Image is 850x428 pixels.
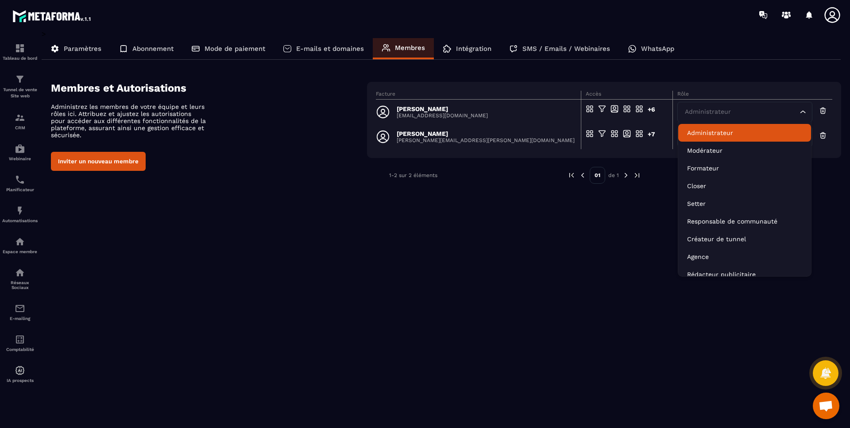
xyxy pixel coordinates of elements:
p: Tunnel de vente Site web [2,87,38,99]
p: [EMAIL_ADDRESS][DOMAIN_NAME] [397,112,488,119]
p: Setter [687,199,802,208]
p: Planificateur [2,187,38,192]
p: Créateur de tunnel [687,235,802,243]
p: Administrez les membres de votre équipe et leurs rôles ici. Attribuez et ajustez les autorisation... [51,103,206,139]
h4: Membres et Autorisations [51,82,367,94]
a: social-networksocial-networkRéseaux Sociaux [2,261,38,297]
p: 1-2 sur 2 éléments [389,172,437,178]
p: Webinaire [2,156,38,161]
p: E-mailing [2,316,38,321]
p: Paramètres [64,45,101,53]
img: automations [15,205,25,216]
p: Automatisations [2,218,38,223]
img: next [633,171,641,179]
p: Administrateur [687,128,802,137]
a: formationformationTunnel de vente Site web [2,67,38,106]
p: CRM [2,125,38,130]
p: Responsable de communauté [687,217,802,226]
img: email [15,303,25,314]
div: Ouvrir le chat [813,393,839,419]
a: automationsautomationsEspace membre [2,230,38,261]
p: Mode de paiement [205,45,265,53]
p: WhatsApp [641,45,674,53]
a: automationsautomationsWebinaire [2,137,38,168]
img: prev [579,171,587,179]
div: +6 [648,105,656,119]
div: Search for option [677,102,812,122]
p: Tableau de bord [2,56,38,61]
img: prev [568,171,576,179]
img: next [622,171,630,179]
button: Inviter un nouveau membre [51,152,146,171]
p: E-mails et domaines [296,45,364,53]
a: formationformationCRM [2,106,38,137]
a: schedulerschedulerPlanificateur [2,168,38,199]
p: 01 [590,167,605,184]
p: Rédacteur publicitaire [687,270,802,279]
th: Accès [581,91,672,100]
p: Abonnement [132,45,174,53]
p: [PERSON_NAME] [397,130,575,137]
img: accountant [15,334,25,345]
img: social-network [15,267,25,278]
a: formationformationTableau de bord [2,36,38,67]
a: automationsautomationsAutomatisations [2,199,38,230]
div: +7 [648,130,656,144]
p: Comptabilité [2,347,38,352]
p: Intégration [456,45,491,53]
img: formation [15,74,25,85]
img: scheduler [15,174,25,185]
p: Closer [687,181,802,190]
img: formation [15,43,25,54]
p: SMS / Emails / Webinaires [522,45,610,53]
a: emailemailE-mailing [2,297,38,328]
p: Espace membre [2,249,38,254]
img: automations [15,365,25,376]
p: Formateur [687,164,802,173]
p: Réseaux Sociaux [2,280,38,290]
div: > [42,30,841,197]
img: logo [12,8,92,24]
th: Rôle [672,91,832,100]
img: automations [15,236,25,247]
a: accountantaccountantComptabilité [2,328,38,359]
img: automations [15,143,25,154]
p: Agence [687,252,802,261]
p: [PERSON_NAME][EMAIL_ADDRESS][PERSON_NAME][DOMAIN_NAME] [397,137,575,143]
p: Membres [395,44,425,52]
div: Search for option [677,127,812,147]
p: IA prospects [2,378,38,383]
p: Modérateur [687,146,802,155]
input: Search for option [683,107,798,117]
th: Facture [376,91,581,100]
img: formation [15,112,25,123]
p: de 1 [608,172,619,179]
p: [PERSON_NAME] [397,105,488,112]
